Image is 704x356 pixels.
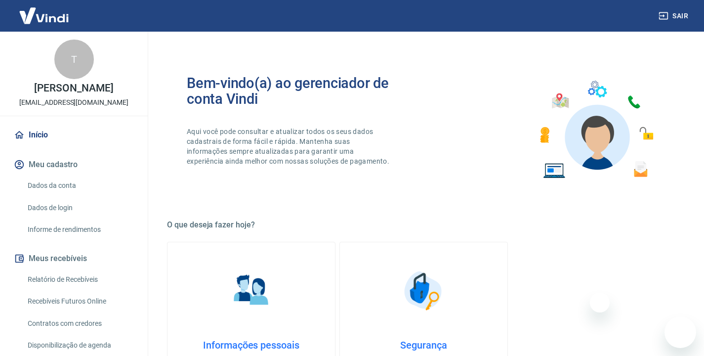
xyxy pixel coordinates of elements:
div: T [54,40,94,79]
img: Segurança [399,266,449,315]
p: [PERSON_NAME] [34,83,113,93]
a: Disponibilização de agenda [24,335,136,356]
a: Dados da conta [24,176,136,196]
p: [EMAIL_ADDRESS][DOMAIN_NAME] [19,97,128,108]
img: Vindi [12,0,76,31]
h2: Bem-vindo(a) ao gerenciador de conta Vindi [187,75,424,107]
iframe: Fechar mensagem [590,293,610,312]
button: Meus recebíveis [12,248,136,269]
h4: Informações pessoais [183,339,319,351]
iframe: Botão para abrir a janela de mensagens [664,316,696,348]
img: Informações pessoais [227,266,276,315]
a: Relatório de Recebíveis [24,269,136,290]
h4: Segurança [356,339,492,351]
a: Início [12,124,136,146]
p: Aqui você pode consultar e atualizar todos os seus dados cadastrais de forma fácil e rápida. Mant... [187,127,391,166]
h5: O que deseja fazer hoje? [167,220,680,230]
button: Meu cadastro [12,154,136,176]
img: Imagem de um avatar masculino com diversos icones exemplificando as funcionalidades do gerenciado... [531,75,661,184]
a: Informe de rendimentos [24,220,136,240]
button: Sair [657,7,692,25]
a: Recebíveis Futuros Online [24,291,136,311]
a: Contratos com credores [24,313,136,334]
a: Dados de login [24,198,136,218]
